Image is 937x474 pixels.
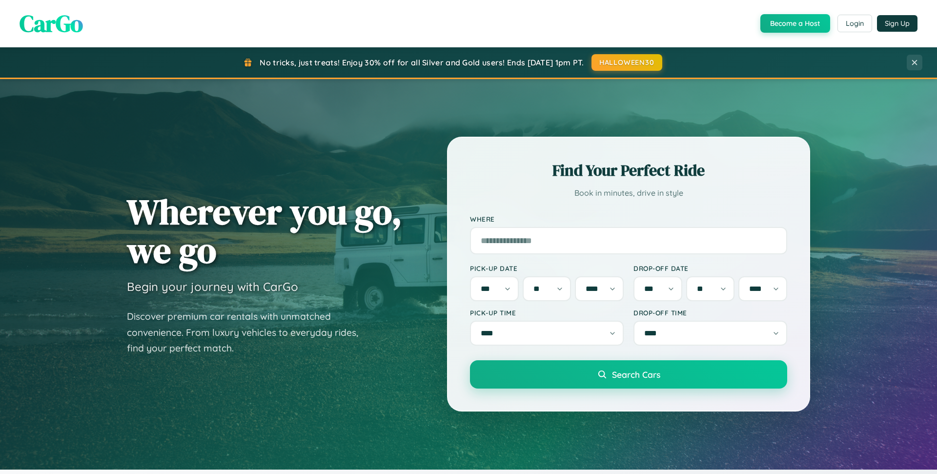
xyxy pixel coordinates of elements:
[127,309,371,356] p: Discover premium car rentals with unmatched convenience. From luxury vehicles to everyday rides, ...
[470,186,787,200] p: Book in minutes, drive in style
[877,15,917,32] button: Sign Up
[470,264,624,272] label: Pick-up Date
[760,14,830,33] button: Become a Host
[20,7,83,40] span: CarGo
[470,309,624,317] label: Pick-up Time
[470,215,787,223] label: Where
[127,192,402,269] h1: Wherever you go, we go
[591,54,662,71] button: HALLOWEEN30
[260,58,584,67] span: No tricks, just treats! Enjoy 30% off for all Silver and Gold users! Ends [DATE] 1pm PT.
[470,360,787,389] button: Search Cars
[470,160,787,181] h2: Find Your Perfect Ride
[633,264,787,272] label: Drop-off Date
[633,309,787,317] label: Drop-off Time
[612,369,660,380] span: Search Cars
[127,279,298,294] h3: Begin your journey with CarGo
[837,15,872,32] button: Login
